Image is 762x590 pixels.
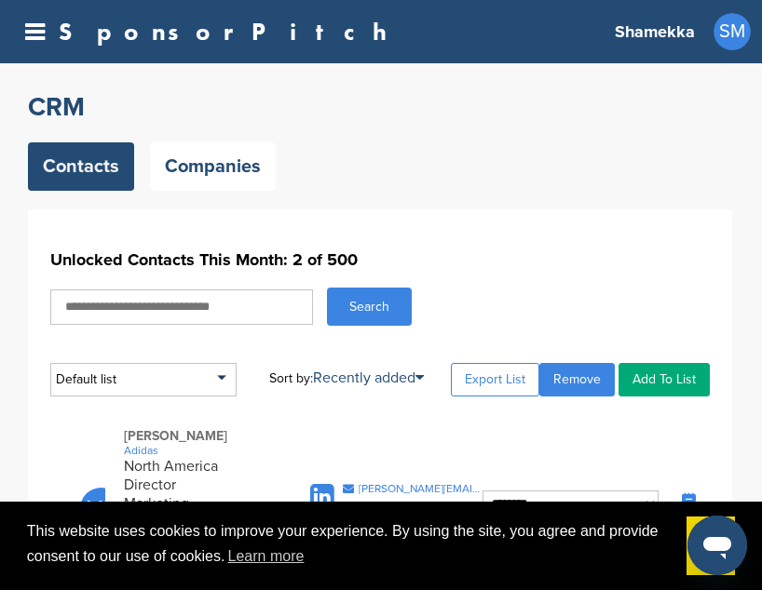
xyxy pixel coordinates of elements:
[124,444,187,457] a: Adidas
[615,19,695,45] h3: Shamekka
[269,370,424,385] div: Sort by:
[359,483,483,494] div: [PERSON_NAME][EMAIL_ADDRESS][PERSON_NAME][DOMAIN_NAME]
[714,13,751,50] a: SM
[539,363,615,396] a: Remove
[28,142,134,191] a: Contacts
[687,516,735,576] a: dismiss cookie message
[124,428,187,444] span: [PERSON_NAME]
[615,11,695,52] a: Shamekka
[80,488,122,530] span: MK
[687,516,747,575] iframe: Button to launch messaging window
[50,243,710,276] h1: Unlocked Contacts This Month: 2 of 500
[59,20,399,44] a: SponsorPitch
[313,369,424,387] a: Recently added
[124,457,224,588] div: North America Director Marketing Procurement
[150,142,276,191] a: Companies
[28,90,732,124] h2: CRM
[619,363,710,396] a: Add To List
[225,543,306,570] a: learn more about cookies
[27,520,673,570] span: This website uses cookies to improve your experience. By using the site, you agree and provide co...
[50,363,237,396] div: Default list
[451,363,539,396] a: Export List
[327,288,412,326] button: Search
[677,490,701,514] img: Notes fill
